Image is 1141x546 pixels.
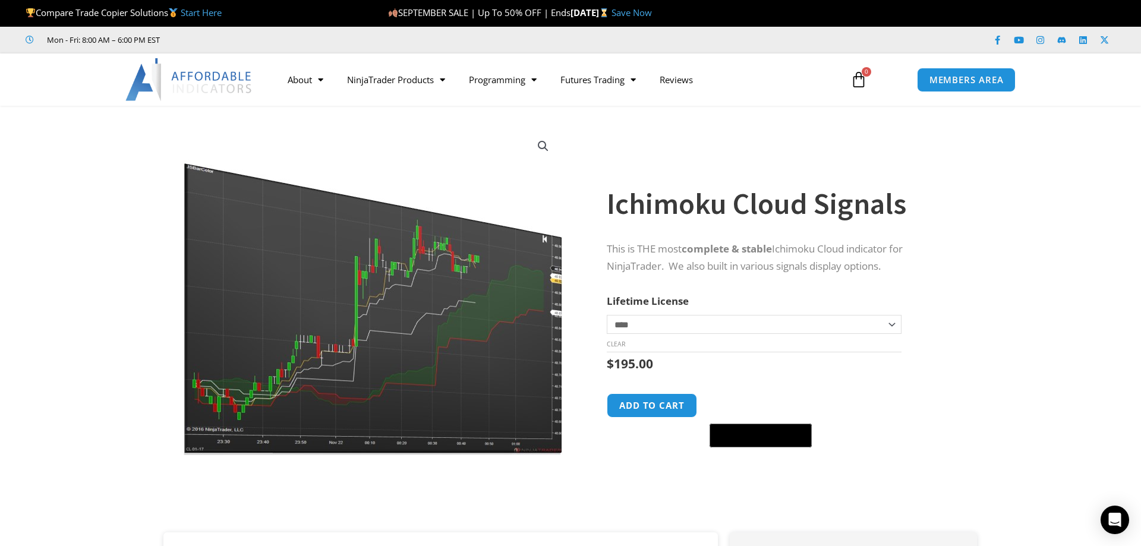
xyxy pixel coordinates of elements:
a: Clear options [607,340,625,348]
label: Lifetime License [607,294,689,308]
a: Save Now [612,7,652,18]
strong: [DATE] [570,7,612,18]
nav: Menu [276,66,837,93]
img: Ichimuku [181,127,563,455]
strong: complete & stable [682,242,772,255]
a: Reviews [648,66,705,93]
span: 0 [862,67,871,77]
iframe: Secure express checkout frame [707,392,814,420]
span: Compare Trade Copier Solutions [26,7,222,18]
a: About [276,66,335,93]
a: MEMBERS AREA [917,68,1016,92]
img: 🥇 [169,8,178,17]
button: Add to cart [607,393,697,418]
bdi: 195.00 [607,355,653,372]
p: This is THE most Ichimoku Cloud indicator for NinjaTrader. We also built in various signals displ... [607,241,954,275]
img: LogoAI | Affordable Indicators – NinjaTrader [125,58,253,101]
img: 🏆 [26,8,35,17]
a: View full-screen image gallery [532,135,554,157]
iframe: PayPal Message 1 [607,455,954,465]
div: Open Intercom Messenger [1101,506,1129,534]
a: Futures Trading [549,66,648,93]
button: Buy with GPay [710,424,812,447]
a: Start Here [181,7,222,18]
a: 0 [833,62,885,97]
img: 🍂 [389,8,398,17]
iframe: Customer reviews powered by Trustpilot [176,34,355,46]
img: ⌛ [600,8,609,17]
span: SEPTEMBER SALE | Up To 50% OFF | Ends [388,7,570,18]
span: Mon - Fri: 8:00 AM – 6:00 PM EST [44,33,160,47]
span: $ [607,355,614,372]
span: MEMBERS AREA [929,75,1004,84]
h1: Ichimoku Cloud Signals [607,183,954,225]
a: Programming [457,66,549,93]
a: NinjaTrader Products [335,66,457,93]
